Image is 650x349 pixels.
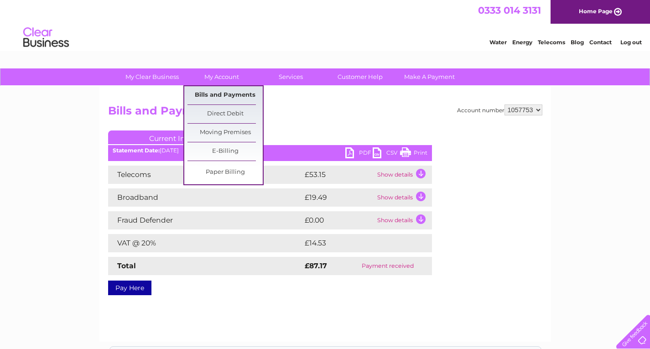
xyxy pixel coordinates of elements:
[305,261,327,270] strong: £87.17
[457,104,542,115] div: Account number
[114,68,190,85] a: My Clear Business
[108,130,245,144] a: Current Invoice
[23,24,69,52] img: logo.png
[117,261,136,270] strong: Total
[302,211,375,229] td: £0.00
[302,234,413,252] td: £14.53
[110,5,541,44] div: Clear Business is a trading name of Verastar Limited (registered in [GEOGRAPHIC_DATA] No. 3667643...
[571,39,584,46] a: Blog
[187,124,263,142] a: Moving Premises
[392,68,467,85] a: Make A Payment
[400,147,427,161] a: Print
[302,166,375,184] td: £53.15
[108,188,302,207] td: Broadband
[589,39,612,46] a: Contact
[344,257,432,275] td: Payment received
[108,104,542,122] h2: Bills and Payments
[322,68,398,85] a: Customer Help
[302,188,375,207] td: £19.49
[345,147,373,161] a: PDF
[187,86,263,104] a: Bills and Payments
[620,39,642,46] a: Log out
[478,5,541,16] a: 0333 014 3131
[375,211,432,229] td: Show details
[375,166,432,184] td: Show details
[108,281,151,295] a: Pay Here
[489,39,507,46] a: Water
[108,166,302,184] td: Telecoms
[108,147,432,154] div: [DATE]
[253,68,328,85] a: Services
[113,147,160,154] b: Statement Date:
[512,39,532,46] a: Energy
[108,211,302,229] td: Fraud Defender
[184,68,259,85] a: My Account
[187,105,263,123] a: Direct Debit
[375,188,432,207] td: Show details
[373,147,400,161] a: CSV
[187,142,263,161] a: E-Billing
[187,163,263,182] a: Paper Billing
[538,39,565,46] a: Telecoms
[108,234,302,252] td: VAT @ 20%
